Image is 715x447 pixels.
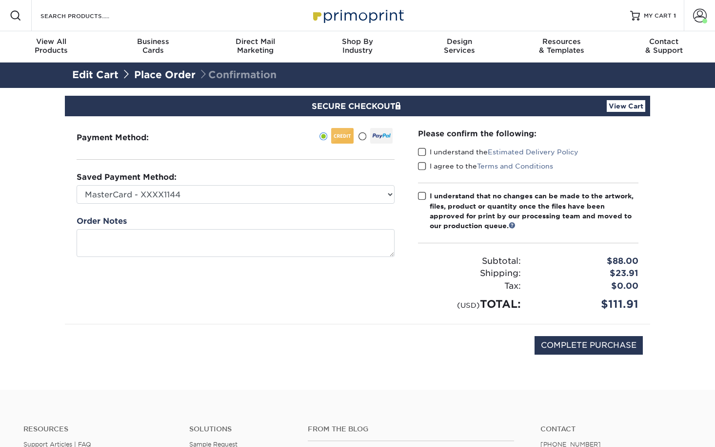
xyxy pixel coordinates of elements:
a: Shop ByIndustry [306,31,408,63]
div: $23.91 [528,267,646,280]
div: I understand that no changes can be made to the artwork, files, product or quantity once the file... [430,191,638,231]
div: $111.91 [528,296,646,312]
span: Confirmation [199,69,277,81]
span: Resources [511,37,613,46]
input: SEARCH PRODUCTS..... [40,10,135,21]
label: I understand the [418,147,578,157]
span: MY CART [644,12,672,20]
h4: Resources [23,425,175,433]
span: Shop By [306,37,408,46]
a: Contact [540,425,692,433]
h4: From the Blog [308,425,514,433]
img: Primoprint [309,5,406,26]
div: Marketing [204,37,306,55]
a: Place Order [134,69,196,81]
div: Industry [306,37,408,55]
div: $0.00 [528,280,646,293]
a: DesignServices [409,31,511,63]
div: Shipping: [411,267,528,280]
a: Direct MailMarketing [204,31,306,63]
div: TOTAL: [411,296,528,312]
label: Saved Payment Method: [77,171,177,183]
h3: Payment Method: [77,133,173,142]
span: Business [102,37,204,46]
h4: Solutions [189,425,293,433]
div: Subtotal: [411,255,528,268]
label: Order Notes [77,215,127,227]
div: Tax: [411,280,528,293]
small: (USD) [457,301,480,309]
a: Terms and Conditions [477,162,553,170]
div: Please confirm the following: [418,128,638,139]
label: I agree to the [418,161,553,171]
div: Services [409,37,511,55]
input: COMPLETE PURCHASE [535,336,643,355]
a: BusinessCards [102,31,204,63]
span: Direct Mail [204,37,306,46]
span: Contact [613,37,715,46]
span: 1 [674,12,676,19]
span: Design [409,37,511,46]
div: & Support [613,37,715,55]
a: Edit Cart [72,69,119,81]
a: View Cart [607,100,645,112]
div: $88.00 [528,255,646,268]
a: Resources& Templates [511,31,613,63]
a: Contact& Support [613,31,715,63]
div: & Templates [511,37,613,55]
span: SECURE CHECKOUT [312,102,403,111]
a: Estimated Delivery Policy [488,148,578,156]
div: Cards [102,37,204,55]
